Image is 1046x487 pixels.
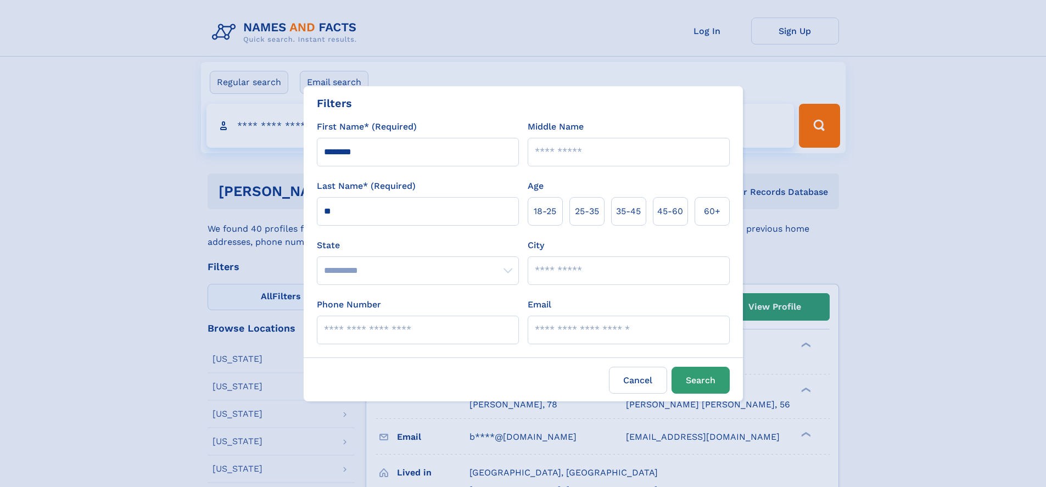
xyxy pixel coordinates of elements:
span: 35‑45 [616,205,641,218]
span: 25‑35 [575,205,599,218]
span: 45‑60 [657,205,683,218]
label: Phone Number [317,298,381,311]
button: Search [672,367,730,394]
label: City [528,239,544,252]
label: Middle Name [528,120,584,133]
label: Age [528,180,544,193]
span: 60+ [704,205,720,218]
div: Filters [317,95,352,111]
label: First Name* (Required) [317,120,417,133]
label: State [317,239,519,252]
label: Cancel [609,367,667,394]
label: Email [528,298,551,311]
span: 18‑25 [534,205,556,218]
label: Last Name* (Required) [317,180,416,193]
